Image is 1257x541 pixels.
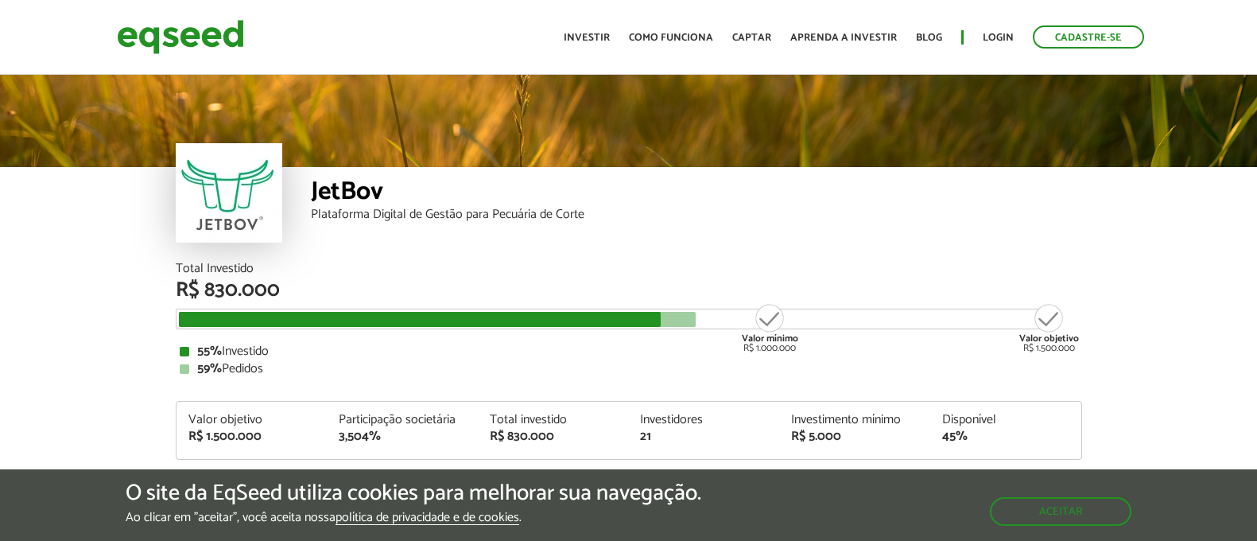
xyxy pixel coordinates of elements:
a: Cadastre-se [1033,25,1144,49]
div: R$ 5.000 [791,430,918,443]
div: JetBov [311,179,1082,208]
div: 45% [942,430,1069,443]
div: Investidores [640,414,767,426]
div: Participação societária [339,414,466,426]
div: R$ 830.000 [176,280,1082,301]
div: Total Investido [176,263,1082,275]
div: Disponível [942,414,1069,426]
strong: 55% [197,341,222,362]
div: R$ 1.000.000 [740,302,800,353]
div: 3,504% [339,430,466,443]
a: Login [983,33,1014,43]
div: R$ 1.500.000 [188,430,316,443]
div: R$ 1.500.000 [1019,302,1079,353]
a: Como funciona [629,33,713,43]
a: Investir [564,33,610,43]
h5: O site da EqSeed utiliza cookies para melhorar sua navegação. [126,481,701,506]
strong: 59% [197,358,222,379]
img: EqSeed [117,16,244,58]
a: Blog [916,33,942,43]
div: Total investido [490,414,617,426]
div: 21 [640,430,767,443]
button: Aceitar [990,497,1131,526]
a: Aprenda a investir [790,33,897,43]
a: política de privacidade e de cookies [336,512,519,525]
strong: Valor mínimo [742,331,798,346]
p: Ao clicar em "aceitar", você aceita nossa . [126,510,701,525]
div: Pedidos [180,363,1078,376]
div: R$ 830.000 [490,430,617,443]
div: Investido [180,345,1078,358]
div: Investimento mínimo [791,414,918,426]
div: Plataforma Digital de Gestão para Pecuária de Corte [311,208,1082,221]
a: Captar [732,33,771,43]
div: Valor objetivo [188,414,316,426]
strong: Valor objetivo [1019,331,1079,346]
